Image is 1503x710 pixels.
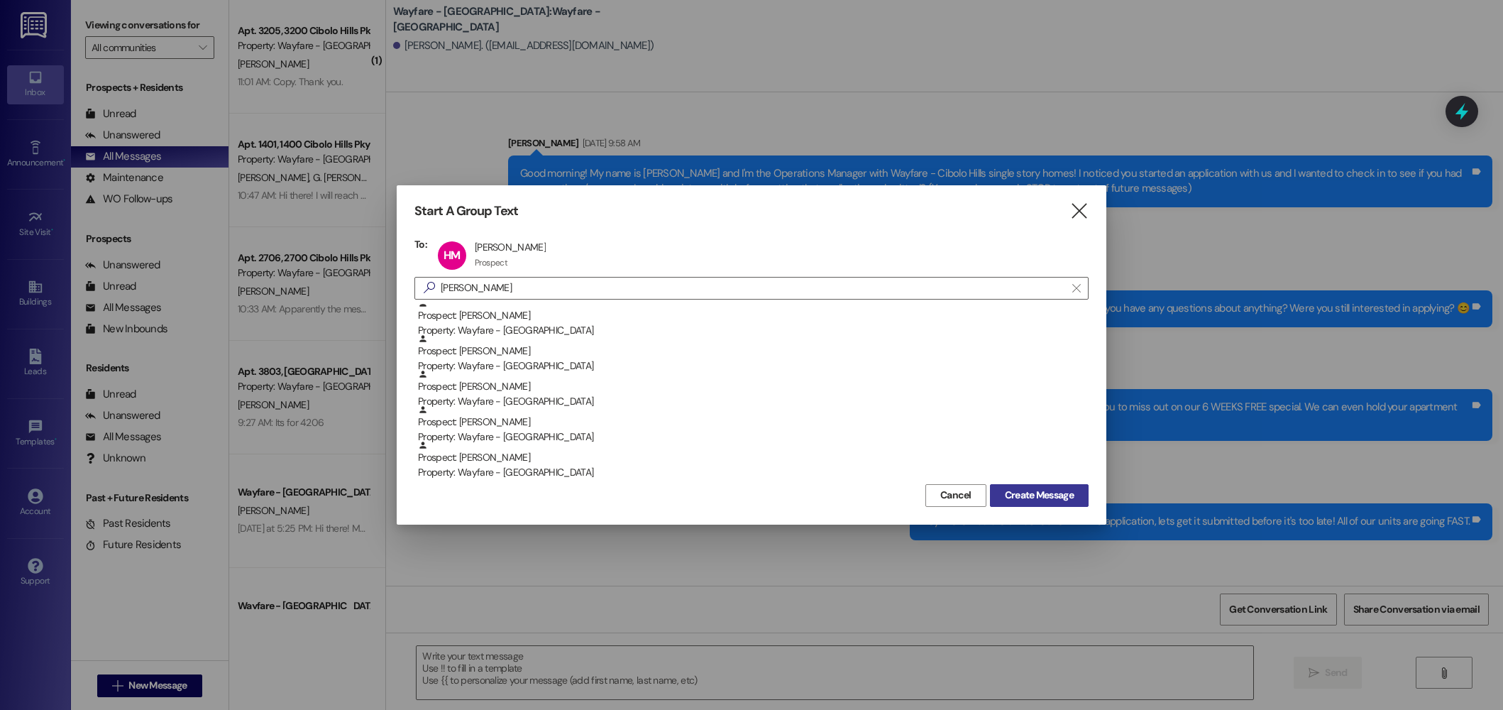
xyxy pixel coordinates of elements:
[418,465,1089,480] div: Property: Wayfare - [GEOGRAPHIC_DATA]
[1072,283,1080,294] i: 
[441,278,1065,298] input: Search for any contact or apartment
[414,405,1089,440] div: Prospect: [PERSON_NAME]Property: Wayfare - [GEOGRAPHIC_DATA]
[418,298,1089,339] div: Prospect: [PERSON_NAME]
[418,405,1089,445] div: Prospect: [PERSON_NAME]
[444,248,460,263] span: HM
[418,323,1089,338] div: Property: Wayfare - [GEOGRAPHIC_DATA]
[940,488,971,503] span: Cancel
[1005,488,1074,503] span: Create Message
[418,334,1089,374] div: Prospect: [PERSON_NAME]
[1069,204,1089,219] i: 
[414,369,1089,405] div: Prospect: [PERSON_NAME]Property: Wayfare - [GEOGRAPHIC_DATA]
[418,280,441,295] i: 
[925,484,986,507] button: Cancel
[418,394,1089,409] div: Property: Wayfare - [GEOGRAPHIC_DATA]
[418,359,1089,373] div: Property: Wayfare - [GEOGRAPHIC_DATA]
[414,238,427,251] h3: To:
[418,440,1089,481] div: Prospect: [PERSON_NAME]
[475,241,546,253] div: [PERSON_NAME]
[414,203,518,219] h3: Start A Group Text
[418,430,1089,444] div: Property: Wayfare - [GEOGRAPHIC_DATA]
[414,334,1089,369] div: Prospect: [PERSON_NAME]Property: Wayfare - [GEOGRAPHIC_DATA]
[418,369,1089,410] div: Prospect: [PERSON_NAME]
[475,257,507,268] div: Prospect
[990,484,1089,507] button: Create Message
[414,440,1089,476] div: Prospect: [PERSON_NAME]Property: Wayfare - [GEOGRAPHIC_DATA]
[414,298,1089,334] div: Prospect: [PERSON_NAME]Property: Wayfare - [GEOGRAPHIC_DATA]
[1065,278,1088,299] button: Clear text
